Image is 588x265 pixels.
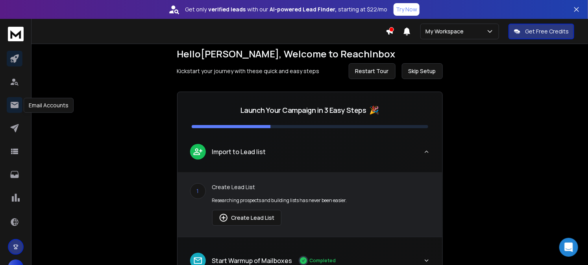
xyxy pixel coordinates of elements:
[219,213,228,223] img: lead
[212,183,430,191] p: Create Lead List
[24,98,74,113] div: Email Accounts
[370,105,379,116] span: 🎉
[396,6,417,13] p: Try Now
[240,105,366,116] p: Launch Your Campaign in 3 Easy Steps
[402,63,443,79] button: Skip Setup
[208,6,246,13] strong: verified leads
[177,67,320,75] p: Kickstart your journey with these quick and easy steps
[508,24,574,39] button: Get Free Credits
[394,3,420,16] button: Try Now
[193,147,203,156] img: lead
[349,63,396,79] button: Restart Tour
[425,28,467,35] p: My Workspace
[8,27,24,41] img: logo
[525,28,569,35] p: Get Free Credits
[270,6,337,13] strong: AI-powered Lead Finder,
[409,67,436,75] span: Skip Setup
[212,197,430,204] p: Researching prospects and building lists has never been easier.
[177,48,443,60] h1: Hello [PERSON_NAME] , Welcome to ReachInbox
[212,147,266,156] p: Import to Lead list
[178,138,442,172] button: leadImport to Lead list
[190,183,206,199] div: 1
[185,6,387,13] p: Get only with our starting at $22/mo
[212,210,281,226] button: Create Lead List
[310,258,336,264] p: Completed
[178,172,442,237] div: leadImport to Lead list
[559,238,578,257] div: Open Intercom Messenger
